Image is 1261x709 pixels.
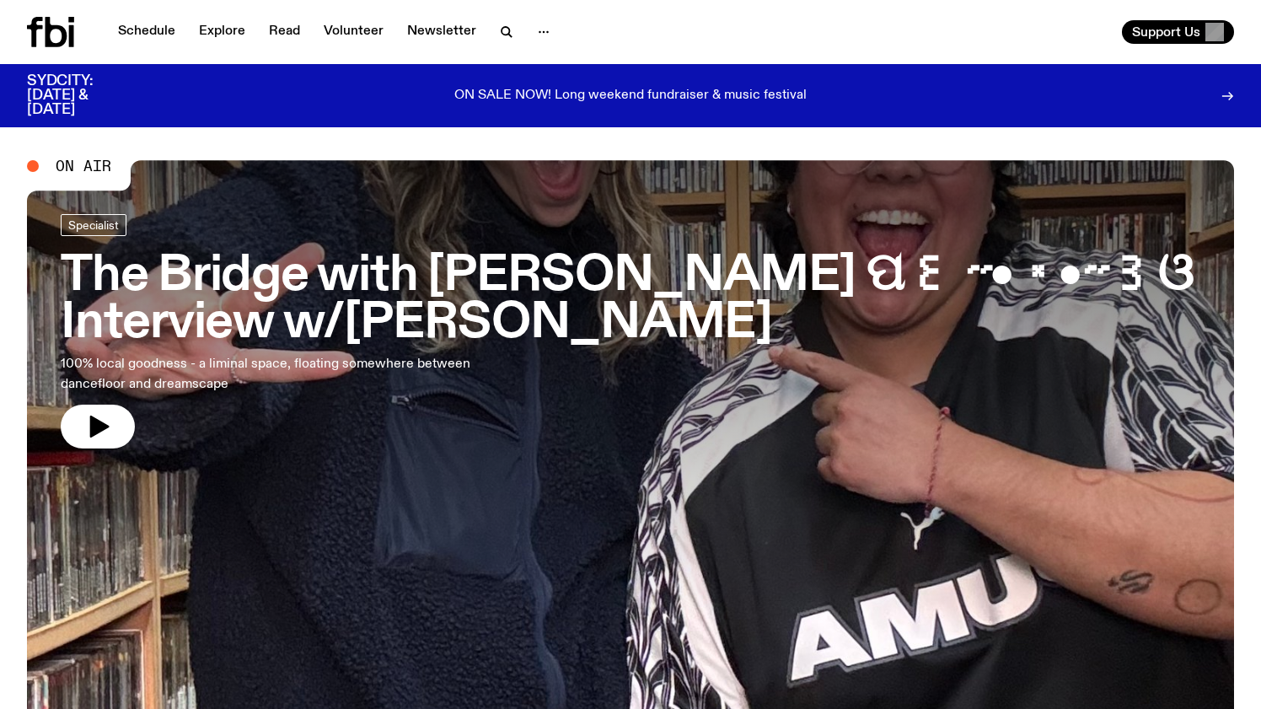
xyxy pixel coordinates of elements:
span: Specialist [68,218,119,231]
h3: SYDCITY: [DATE] & [DATE] [27,74,135,117]
span: Support Us [1132,24,1200,40]
h3: The Bridge with [PERSON_NAME] ପ꒰ ˶• ༝ •˶꒱ଓ Interview w/[PERSON_NAME] [61,253,1200,347]
a: Schedule [108,20,185,44]
p: 100% local goodness - a liminal space, floating somewhere between dancefloor and dreamscape [61,354,492,395]
a: Volunteer [314,20,394,44]
a: Specialist [61,214,126,236]
span: On Air [56,158,111,174]
a: Read [259,20,310,44]
p: ON SALE NOW! Long weekend fundraiser & music festival [454,89,807,104]
a: Explore [189,20,255,44]
a: Newsletter [397,20,486,44]
button: Support Us [1122,20,1234,44]
a: The Bridge with [PERSON_NAME] ପ꒰ ˶• ༝ •˶꒱ଓ Interview w/[PERSON_NAME]100% local goodness - a limin... [61,214,1200,448]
